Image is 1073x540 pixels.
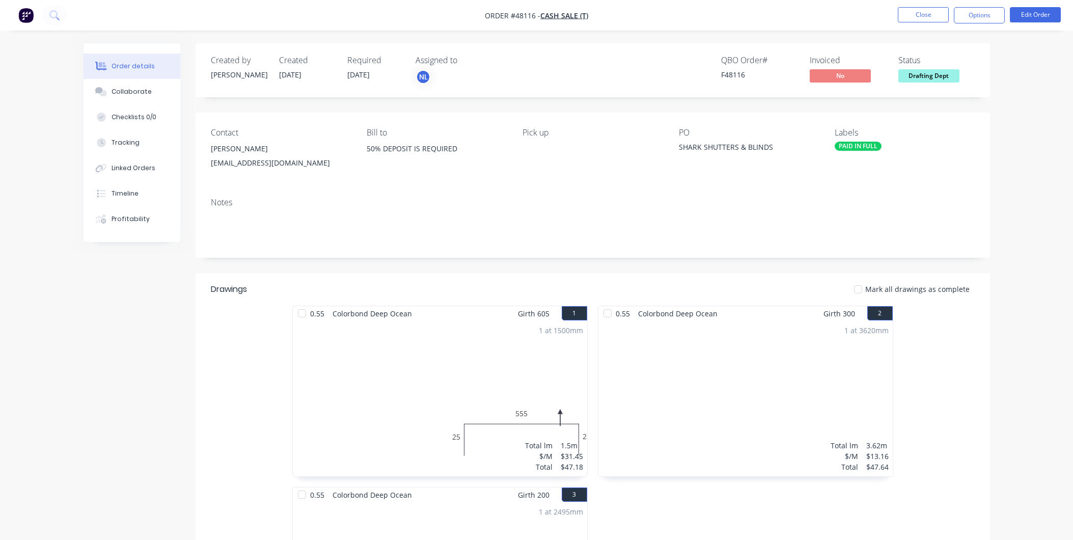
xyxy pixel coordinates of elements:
div: Total lm [525,440,553,451]
button: Order details [84,53,180,79]
div: PO [679,128,818,138]
span: [DATE] [347,70,370,79]
button: Timeline [84,181,180,206]
button: Options [954,7,1005,23]
div: SHARK SHUTTERS & BLINDS [679,142,806,156]
div: Profitability [112,214,150,224]
div: Order details [112,62,155,71]
div: [EMAIL_ADDRESS][DOMAIN_NAME] [211,156,350,170]
div: Drawings [211,283,247,295]
span: No [810,69,871,82]
div: Total [525,462,553,472]
span: 0.55 [612,306,634,321]
div: 1 at 2495mm [539,506,583,517]
div: 50% DEPOSIT IS REQUIRED [367,142,506,174]
div: $13.16 [866,451,889,462]
div: $47.64 [866,462,889,472]
span: Drafting Dept [898,69,959,82]
div: Collaborate [112,87,152,96]
button: Tracking [84,130,180,155]
span: Girth 605 [518,306,549,321]
div: Pick up [522,128,662,138]
div: Created [279,56,335,65]
button: 2 [867,306,893,320]
div: 1 at 1500mm [539,325,583,336]
span: 0.55 [306,306,328,321]
div: $/M [525,451,553,462]
button: Checklists 0/0 [84,104,180,130]
button: Close [898,7,949,22]
span: Order #48116 - [485,11,540,20]
div: Required [347,56,403,65]
div: Notes [211,198,975,207]
button: Collaborate [84,79,180,104]
div: PAID IN FULL [835,142,882,151]
img: Factory [18,8,34,23]
div: Tracking [112,138,140,147]
div: $31.45 [561,451,583,462]
button: Linked Orders [84,155,180,181]
div: Checklists 0/0 [112,113,156,122]
span: Colorbond Deep Ocean [328,488,416,502]
div: Assigned to [416,56,517,65]
button: Profitability [84,206,180,232]
span: 0.55 [306,488,328,502]
a: CASH SALE (T) [540,11,588,20]
div: QBO Order # [721,56,797,65]
div: 50% DEPOSIT IS REQUIRED [367,142,506,156]
div: Labels [835,128,974,138]
button: 3 [562,488,587,502]
span: Girth 300 [823,306,855,321]
div: Linked Orders [112,164,155,173]
div: $/M [831,451,858,462]
div: F48116 [721,69,797,80]
div: Invoiced [810,56,886,65]
span: Colorbond Deep Ocean [328,306,416,321]
button: NL [416,69,431,85]
div: 01 at 3620mmTotal lm$/MTotal3.62m$13.16$47.64 [598,321,893,476]
span: Colorbond Deep Ocean [634,306,722,321]
div: Total [831,462,858,472]
div: 1 at 3620mm [844,325,889,336]
button: Edit Order [1010,7,1061,22]
div: 1.5m [561,440,583,451]
div: Status [898,56,975,65]
span: [DATE] [279,70,301,79]
div: $47.18 [561,462,583,472]
div: Bill to [367,128,506,138]
div: [PERSON_NAME][EMAIL_ADDRESS][DOMAIN_NAME] [211,142,350,174]
div: Total lm [831,440,858,451]
button: 1 [562,306,587,320]
span: Mark all drawings as complete [865,284,970,294]
div: [PERSON_NAME] [211,142,350,156]
button: Drafting Dept [898,69,959,85]
div: Created by [211,56,267,65]
div: [PERSON_NAME] [211,69,267,80]
div: Contact [211,128,350,138]
div: Timeline [112,189,139,198]
span: Girth 200 [518,488,549,502]
div: 3.62m [866,440,889,451]
div: 025555251 at 1500mmTotal lm$/MTotal1.5m$31.45$47.18 [293,321,587,476]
